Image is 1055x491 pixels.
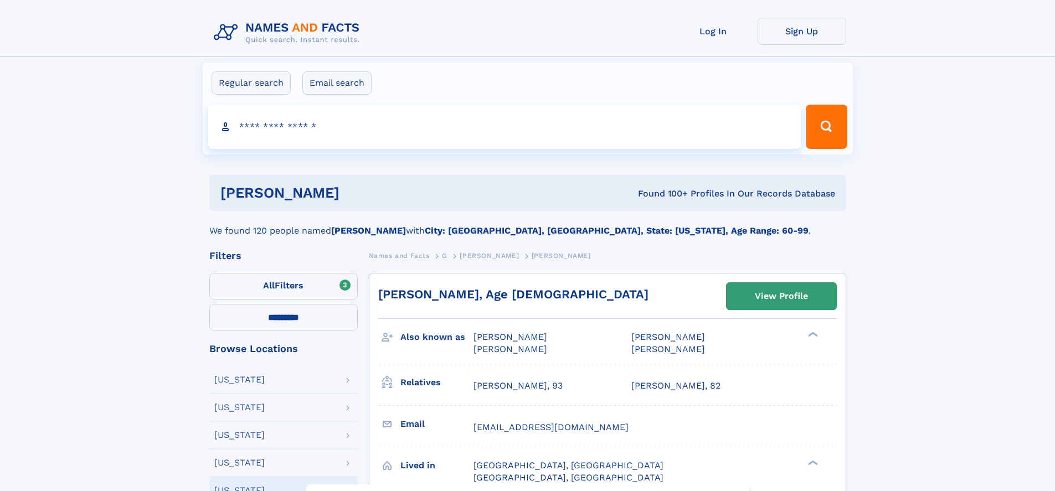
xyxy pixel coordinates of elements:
span: G [442,252,447,260]
span: [GEOGRAPHIC_DATA], [GEOGRAPHIC_DATA] [474,472,663,483]
div: ❯ [805,331,819,338]
h3: Email [400,415,474,433]
b: [PERSON_NAME] [331,225,406,236]
span: [EMAIL_ADDRESS][DOMAIN_NAME] [474,422,629,432]
div: [US_STATE] [214,375,265,384]
span: [PERSON_NAME] [631,332,705,342]
div: [US_STATE] [214,458,265,467]
button: Search Button [806,105,847,149]
a: Log In [669,18,758,45]
div: Filters [209,251,358,261]
input: search input [208,105,801,149]
a: [PERSON_NAME], Age [DEMOGRAPHIC_DATA] [378,287,649,301]
img: Logo Names and Facts [209,18,369,48]
label: Regular search [212,71,291,95]
span: [PERSON_NAME] [474,332,547,342]
div: [US_STATE] [214,431,265,440]
a: [PERSON_NAME] [460,249,519,262]
div: View Profile [755,283,808,309]
h1: [PERSON_NAME] [220,186,489,200]
b: City: [GEOGRAPHIC_DATA], [GEOGRAPHIC_DATA], State: [US_STATE], Age Range: 60-99 [425,225,809,236]
div: ❯ [805,459,819,466]
div: Browse Locations [209,344,358,354]
a: Sign Up [758,18,846,45]
a: View Profile [727,283,836,309]
div: [US_STATE] [214,403,265,412]
label: Filters [209,273,358,299]
a: [PERSON_NAME], 82 [631,380,721,392]
h3: Also known as [400,328,474,347]
div: Found 100+ Profiles In Our Records Database [488,188,835,200]
span: All [263,280,275,291]
span: [PERSON_NAME] [532,252,591,260]
div: We found 120 people named with . [209,211,846,237]
span: [PERSON_NAME] [460,252,519,260]
a: G [442,249,447,262]
h3: Relatives [400,373,474,392]
span: [GEOGRAPHIC_DATA], [GEOGRAPHIC_DATA] [474,460,663,471]
h3: Lived in [400,456,474,475]
label: Email search [302,71,372,95]
span: [PERSON_NAME] [631,344,705,354]
span: [PERSON_NAME] [474,344,547,354]
a: Names and Facts [369,249,430,262]
a: [PERSON_NAME], 93 [474,380,563,392]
